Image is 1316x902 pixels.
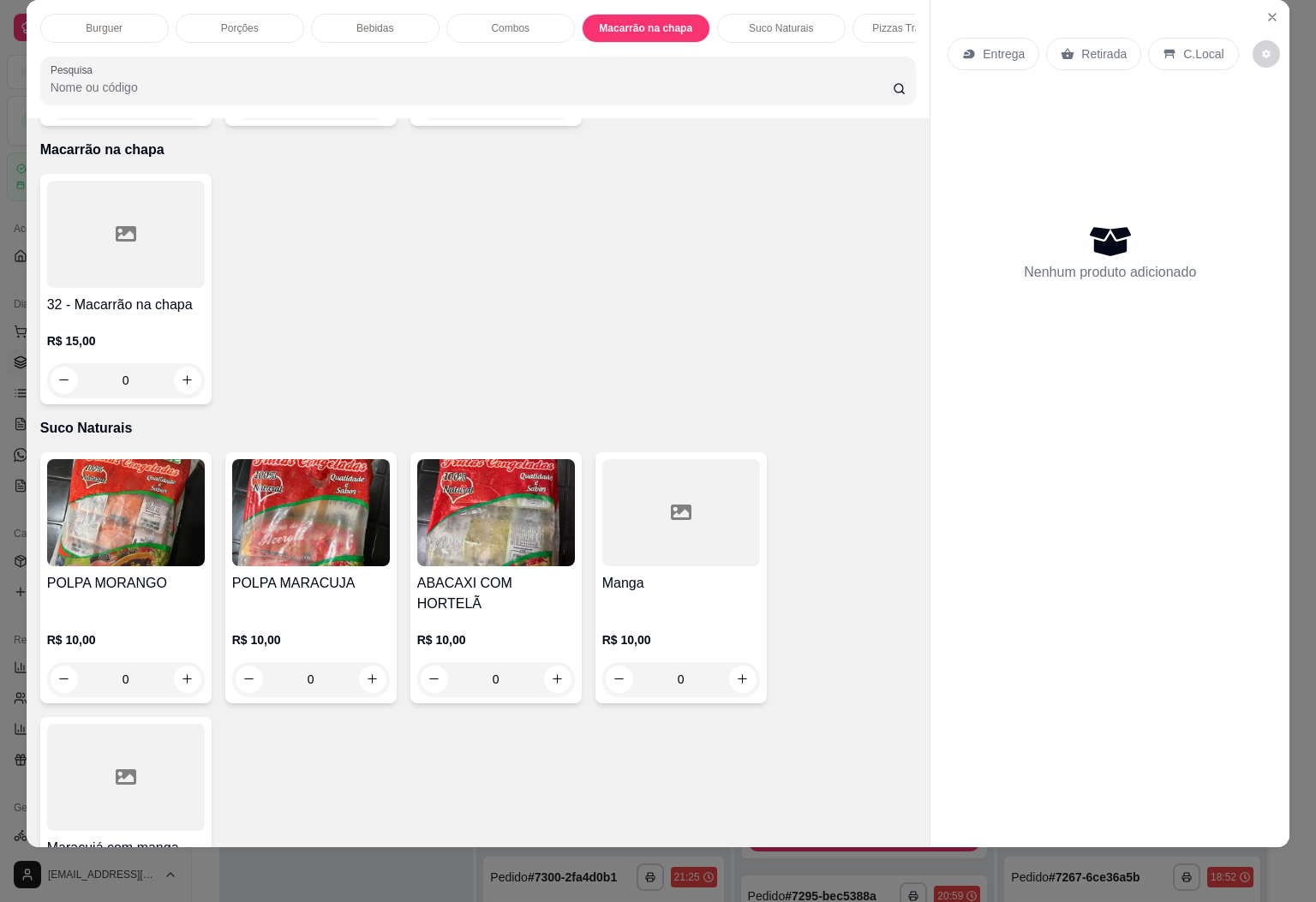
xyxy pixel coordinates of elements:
[47,459,205,566] img: product-image
[417,459,575,566] img: product-image
[232,573,390,594] h4: POLPA MARACUJA
[40,140,917,160] p: Macarrão na chapa
[51,63,99,77] label: Pesquisa
[749,21,813,35] p: Suco Naturais
[51,79,893,96] input: Pesquisa
[47,838,205,858] h4: Maracujá com manga
[232,459,390,566] img: product-image
[1259,3,1286,31] button: Close
[1024,262,1196,283] p: Nenhum produto adicionado
[544,666,571,693] button: increase-product-quantity
[602,573,760,594] h4: Manga
[47,631,205,648] p: R$ 10,00
[1183,45,1223,63] p: C.Local
[1081,45,1127,63] p: Retirada
[606,666,633,693] button: decrease-product-quantity
[359,666,386,693] button: increase-product-quantity
[86,21,123,35] p: Burguer
[47,332,205,349] p: R$ 15,00
[599,21,692,35] p: Macarrão na chapa
[47,573,205,594] h4: POLPA MORANGO
[421,666,448,693] button: decrease-product-quantity
[983,45,1025,63] p: Entrega
[236,666,263,693] button: decrease-product-quantity
[356,21,393,35] p: Bebidas
[602,631,760,648] p: R$ 10,00
[417,573,575,614] h4: ABACAXI COM HORTELÃ
[47,295,205,315] h4: 32 - Macarrão na chapa
[174,666,201,693] button: increase-product-quantity
[491,21,529,35] p: Combos
[417,631,575,648] p: R$ 10,00
[221,21,259,35] p: Porções
[1253,40,1280,68] button: decrease-product-quantity
[729,666,757,693] button: increase-product-quantity
[872,21,960,35] p: Pizzas Tradicionais
[40,418,917,439] p: Suco Naturais
[51,666,78,693] button: decrease-product-quantity
[232,631,390,648] p: R$ 10,00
